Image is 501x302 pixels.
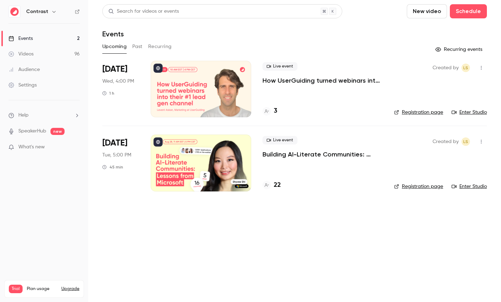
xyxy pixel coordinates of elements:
img: Contrast [9,6,20,17]
span: Plan usage [27,286,57,292]
div: Dec 9 Tue, 11:00 AM (America/New York) [102,135,139,191]
a: Registration page [394,109,443,116]
div: Search for videos or events [108,8,179,15]
span: Lusine Sargsyan [461,137,470,146]
button: Past [132,41,143,52]
div: Audience [8,66,40,73]
div: Settings [8,82,37,89]
a: Enter Studio [452,109,487,116]
h4: 3 [274,106,277,116]
button: Schedule [450,4,487,18]
span: Tue, 5:00 PM [102,152,131,159]
span: Trial [9,285,23,293]
button: Upcoming [102,41,127,52]
span: Live event [262,62,297,71]
span: Created by [433,137,459,146]
button: New video [407,4,447,18]
span: [DATE] [102,64,127,75]
button: Upgrade [61,286,79,292]
h1: Events [102,30,124,38]
span: Wed, 4:00 PM [102,78,134,85]
div: Oct 8 Wed, 10:00 AM (America/New York) [102,61,139,117]
a: 3 [262,106,277,116]
a: Enter Studio [452,183,487,190]
div: Events [8,35,33,42]
a: SpeakerHub [18,128,46,135]
a: Building AI-Literate Communities: Lessons from Microsoft [262,150,383,159]
span: Created by [433,64,459,72]
span: LS [463,64,468,72]
span: LS [463,137,468,146]
a: How UserGuiding turned webinars into their #1 lead gen channel [262,76,383,85]
li: help-dropdown-opener [8,112,80,119]
div: Videos [8,51,34,58]
a: 22 [262,180,281,190]
span: Lusine Sargsyan [461,64,470,72]
span: Help [18,112,29,119]
div: 45 min [102,164,123,170]
span: What's new [18,143,45,151]
a: Registration page [394,183,443,190]
span: Live event [262,136,297,144]
h6: Contrast [26,8,48,15]
span: [DATE] [102,137,127,149]
div: 1 h [102,90,114,96]
button: Recurring events [432,44,487,55]
span: new [50,128,65,135]
h4: 22 [274,180,281,190]
button: Recurring [148,41,172,52]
